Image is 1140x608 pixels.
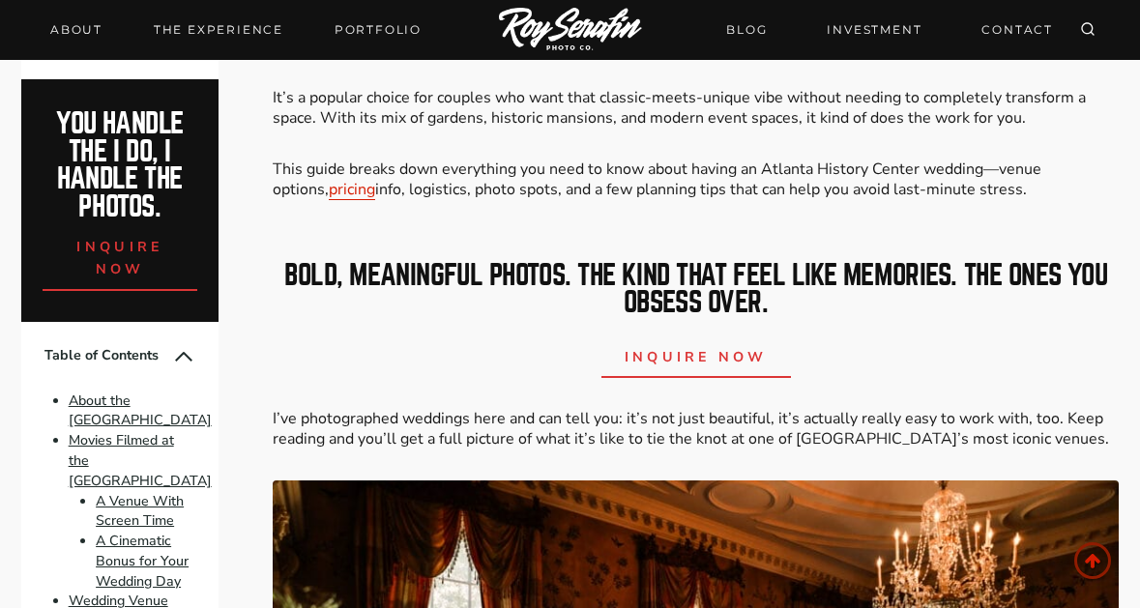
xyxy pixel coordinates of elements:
[499,8,642,53] img: Logo of Roy Serafin Photo Co., featuring stylized text in white on a light background, representi...
[715,13,778,46] a: BLOG
[815,13,933,46] a: INVESTMENT
[69,431,212,490] a: Movies Filmed at the [GEOGRAPHIC_DATA]
[273,88,1119,129] p: It’s a popular choice for couples who want that classic-meets-unique vibe without needing to comp...
[715,13,1065,46] nav: Secondary Navigation
[970,13,1065,46] a: CONTACT
[601,332,791,379] a: inquire now
[43,110,198,221] h2: You handle the i do, I handle the photos.
[1074,16,1101,43] button: View Search Form
[273,262,1119,318] h2: bold, meaningful photos. The kind that feel like memories. The ones you obsess over.
[39,16,114,43] a: About
[1074,542,1111,579] a: Scroll to top
[172,345,195,368] button: Collapse Table of Contents
[273,409,1119,449] p: I’ve photographed weddings here and can tell you: it’s not just beautiful, it’s actually really e...
[329,179,375,200] a: pricing
[96,492,184,531] a: A Venue With Screen Time
[96,532,189,591] a: A Cinematic Bonus for Your Wedding Day
[625,348,768,366] span: inquire now
[142,16,295,43] a: THE EXPERIENCE
[323,16,433,43] a: Portfolio
[39,16,433,43] nav: Primary Navigation
[43,221,198,291] a: inquire now
[69,391,212,430] a: About the [GEOGRAPHIC_DATA]
[44,346,172,366] span: Table of Contents
[273,159,1119,200] p: This guide breaks down everything you need to know about having an Atlanta History Center wedding...
[76,238,162,278] span: inquire now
